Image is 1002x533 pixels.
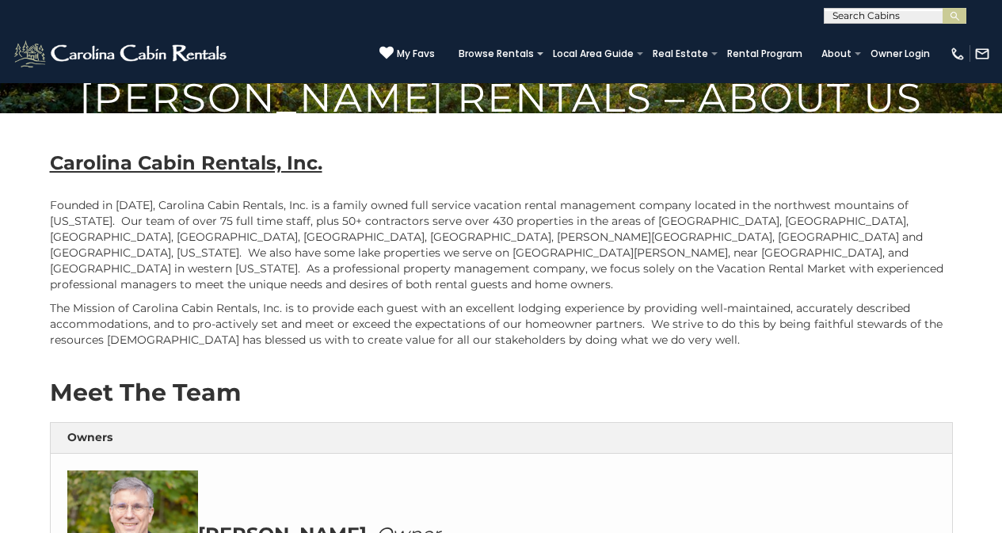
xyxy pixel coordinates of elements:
[545,43,642,65] a: Local Area Guide
[645,43,716,65] a: Real Estate
[719,43,810,65] a: Rental Program
[50,197,953,292] p: Founded in [DATE], Carolina Cabin Rentals, Inc. is a family owned full service vacation rental ma...
[67,430,112,444] strong: Owners
[397,47,435,61] span: My Favs
[50,151,322,174] b: Carolina Cabin Rentals, Inc.
[50,378,241,407] strong: Meet The Team
[12,38,231,70] img: White-1-2.png
[950,46,966,62] img: phone-regular-white.png
[50,300,953,348] p: The Mission of Carolina Cabin Rentals, Inc. is to provide each guest with an excellent lodging ex...
[451,43,542,65] a: Browse Rentals
[813,43,859,65] a: About
[379,46,435,62] a: My Favs
[974,46,990,62] img: mail-regular-white.png
[863,43,938,65] a: Owner Login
